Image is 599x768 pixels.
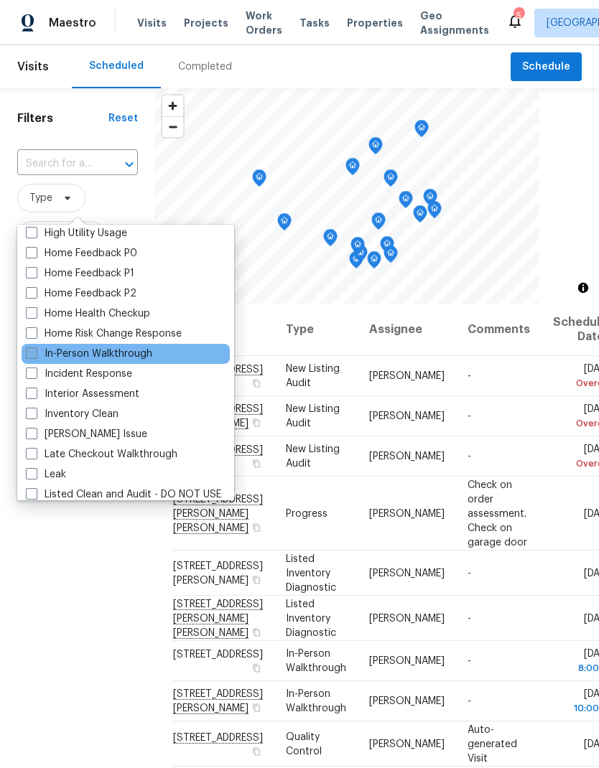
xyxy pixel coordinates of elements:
span: [STREET_ADDRESS][PERSON_NAME] [173,561,263,585]
label: Incident Response [26,367,132,381]
span: [STREET_ADDRESS] [173,650,263,660]
span: Schedule [522,58,570,76]
span: [PERSON_NAME] [369,371,445,381]
th: Assignee [358,304,456,356]
button: Toggle attribution [575,279,592,296]
span: [PERSON_NAME] [369,508,445,518]
button: Copy Address [250,744,263,757]
div: Map marker [384,245,398,268]
span: Properties [347,16,403,30]
label: High Utility Usage [26,226,127,240]
span: - [468,371,471,381]
span: New Listing Audit [286,444,340,469]
span: Work Orders [246,9,282,37]
div: Completed [178,60,232,74]
span: Visits [17,51,49,83]
span: Type [29,191,52,205]
button: Copy Address [250,573,263,586]
button: Copy Address [250,662,263,675]
div: Map marker [414,120,429,142]
span: Projects [184,16,228,30]
label: Home Feedback P0 [26,246,137,261]
label: Home Feedback P1 [26,266,134,281]
div: Map marker [349,251,363,273]
span: Visits [137,16,167,30]
span: Zoom out [162,117,183,137]
div: Map marker [399,191,413,213]
canvas: Map [155,88,539,304]
label: Listed Clean and Audit - DO NOT USE [26,487,221,502]
span: - [468,568,471,578]
div: Map marker [277,213,292,235]
span: Progress [286,508,328,518]
div: Map marker [384,169,398,192]
span: In-Person Walkthrough [286,649,346,673]
span: [PERSON_NAME] [369,739,445,749]
div: Map marker [413,205,427,228]
span: Tasks [299,18,330,28]
label: In-Person Walkthrough [26,347,152,361]
span: New Listing Audit [286,404,340,429]
span: Check on order assessment. Check on garage door [468,479,527,547]
div: Map marker [323,229,338,251]
button: Open [119,154,139,174]
div: Scheduled [89,59,144,73]
div: Reset [108,111,138,126]
div: Map marker [252,169,266,192]
input: Search for an address... [17,153,98,175]
label: Late Checkout Walkthrough [26,447,177,462]
span: [PERSON_NAME] [369,656,445,666]
span: - [468,451,471,462]
button: Copy Address [250,377,263,390]
span: Toggle attribution [579,280,588,296]
div: Map marker [427,201,442,223]
span: [PERSON_NAME] [369,451,445,462]
span: [PERSON_NAME] [369,696,445,706]
button: Schedule [511,52,582,82]
label: Home Risk Change Response [26,327,182,341]
span: New Listing Audit [286,364,340,388]
div: Map marker [368,137,383,159]
button: Copy Address [250,701,263,714]
div: 5 [514,9,524,23]
span: - [468,411,471,421]
span: [PERSON_NAME] [369,411,445,421]
div: Map marker [371,212,386,235]
label: Inventory Clean [26,407,119,421]
div: Map marker [350,237,365,259]
span: [PERSON_NAME] [369,568,445,578]
button: Copy Address [250,457,263,470]
div: Map marker [345,158,360,180]
h1: Filters [17,111,108,126]
span: [PERSON_NAME] [369,613,445,623]
div: Map marker [380,236,394,258]
button: Zoom out [162,116,183,137]
span: - [468,696,471,706]
label: Leak [26,467,66,482]
span: Maestro [49,16,96,30]
th: Type [274,304,358,356]
button: Copy Address [250,520,263,533]
span: Listed Inventory Diagnostic [286,599,336,637]
div: Map marker [423,189,437,211]
span: - [468,656,471,666]
span: - [468,613,471,623]
span: Listed Inventory Diagnostic [286,553,336,592]
span: Geo Assignments [420,9,489,37]
button: Copy Address [250,625,263,638]
button: Copy Address [250,416,263,429]
button: Zoom in [162,95,183,116]
th: Comments [456,304,542,356]
label: [PERSON_NAME] Issue [26,427,147,441]
div: Map marker [367,251,381,273]
label: Interior Assessment [26,387,139,401]
span: In-Person Walkthrough [286,689,346,713]
label: Home Feedback P2 [26,286,136,301]
label: Home Health Checkup [26,306,150,321]
span: Auto-generated Visit [468,724,517,763]
span: Quality Control [286,731,322,756]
